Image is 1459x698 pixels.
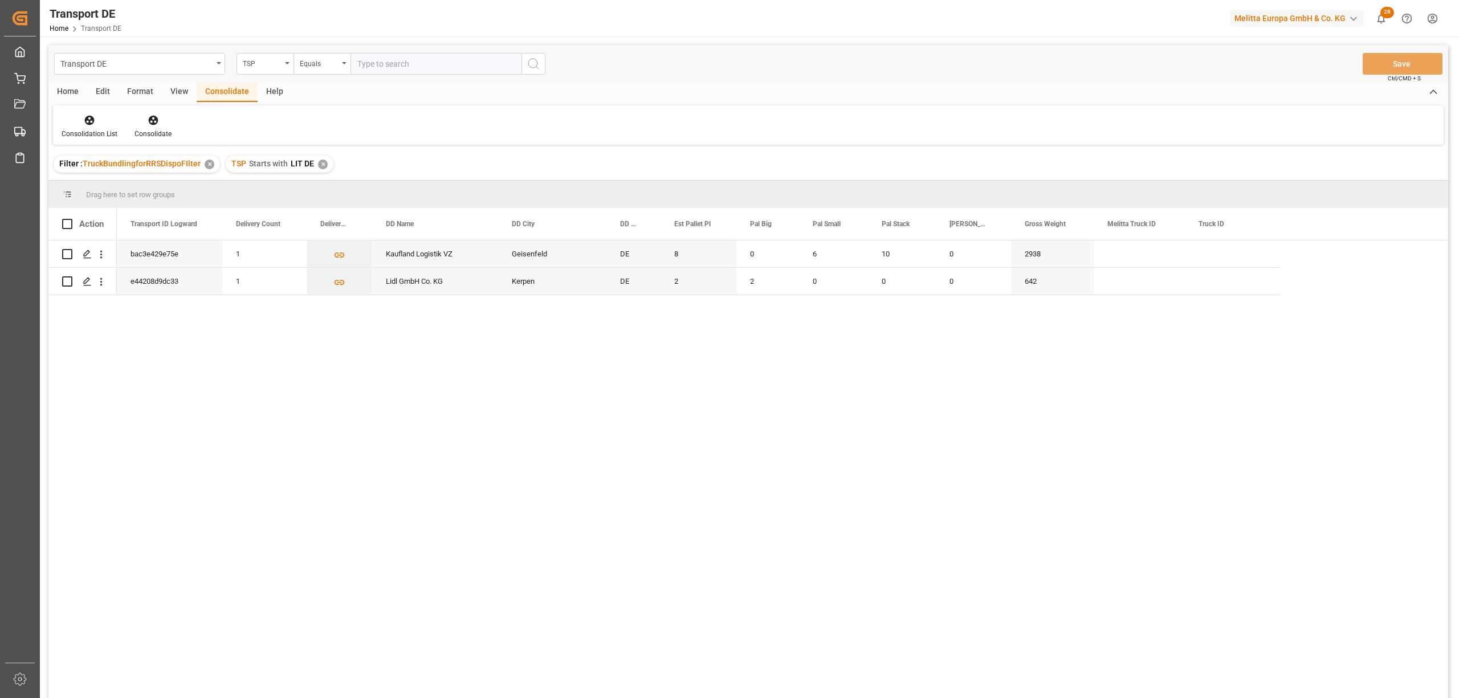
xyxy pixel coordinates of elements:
[86,190,175,199] span: Drag here to set row groups
[87,83,119,102] div: Edit
[736,240,799,267] div: 0
[48,268,117,295] div: Press SPACE to select this row.
[117,268,1280,295] div: Press SPACE to select this row.
[162,83,197,102] div: View
[291,159,314,168] span: LIT DE
[117,268,222,295] div: e44208d9dc33
[736,268,799,295] div: 2
[222,240,307,267] div: 1
[54,53,225,75] button: open menu
[294,53,351,75] button: open menu
[320,220,348,228] span: Delivery List
[498,268,606,295] div: Kerpen
[1368,6,1394,31] button: show 28 new notifications
[197,83,258,102] div: Consolidate
[386,220,414,228] span: DD Name
[1230,10,1364,27] div: Melitta Europa GmbH & Co. KG
[498,240,606,267] div: Geisenfeld
[1388,74,1421,83] span: Ctrl/CMD + S
[372,268,498,295] div: Lidl GmbH Co. KG
[117,240,1280,268] div: Press SPACE to select this row.
[661,268,736,295] div: 2
[351,53,521,75] input: Type to search
[205,160,214,169] div: ✕
[813,220,841,228] span: Pal Small
[48,240,117,268] div: Press SPACE to select this row.
[1199,220,1224,228] span: Truck ID
[243,56,282,69] div: TSP
[60,56,213,70] div: Transport DE
[512,220,535,228] span: DD City
[231,159,246,168] span: TSP
[50,5,121,22] div: Transport DE
[1011,240,1094,267] div: 2938
[83,159,201,168] span: TruckBundlingforRRSDispoFIlter
[606,268,661,295] div: DE
[62,129,117,139] div: Consolidation List
[1380,7,1394,18] span: 28
[882,220,910,228] span: Pal Stack
[236,220,280,228] span: Delivery Count
[318,160,328,169] div: ✕
[868,268,936,295] div: 0
[249,159,288,168] span: Starts with
[521,53,545,75] button: search button
[237,53,294,75] button: open menu
[750,220,772,228] span: Pal Big
[1394,6,1420,31] button: Help Center
[936,240,1011,267] div: 0
[48,83,87,102] div: Home
[119,83,162,102] div: Format
[372,240,498,267] div: Kaufland Logistik VZ
[799,268,868,295] div: 0
[131,220,197,228] span: Transport ID Logward
[300,56,339,69] div: Equals
[1107,220,1156,228] span: Melitta Truck ID
[135,129,172,139] div: Consolidate
[59,159,83,168] span: Filter :
[606,240,661,267] div: DE
[1363,53,1442,75] button: Save
[661,240,736,267] div: 8
[1011,268,1094,295] div: 642
[79,219,104,229] div: Action
[620,220,637,228] span: DD Country
[222,268,307,295] div: 1
[674,220,711,228] span: Est Pallet Pl
[868,240,936,267] div: 10
[50,25,68,32] a: Home
[117,240,222,267] div: bac3e429e75e
[949,220,987,228] span: [PERSON_NAME]
[799,240,868,267] div: 6
[1230,7,1368,29] button: Melitta Europa GmbH & Co. KG
[936,268,1011,295] div: 0
[258,83,292,102] div: Help
[1025,220,1066,228] span: Gross Weight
